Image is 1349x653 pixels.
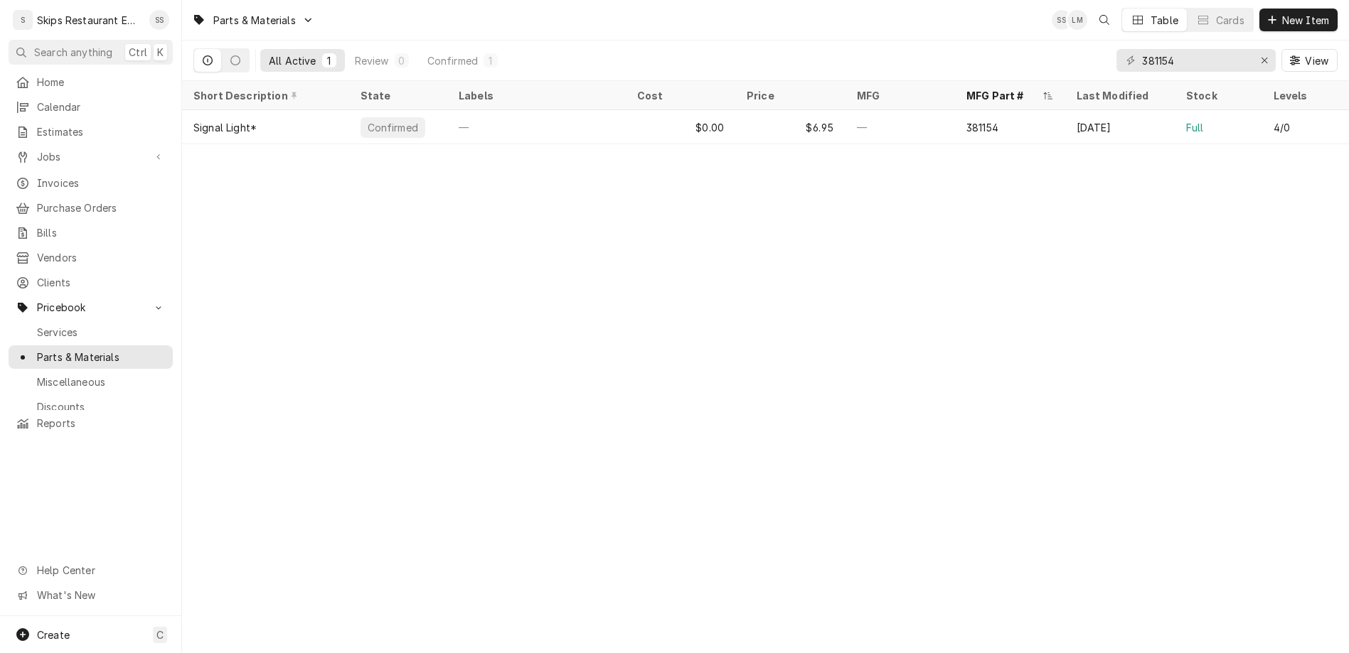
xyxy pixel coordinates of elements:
[9,171,173,195] a: Invoices
[325,53,334,68] div: 1
[37,325,166,340] span: Services
[149,10,169,30] div: SS
[37,588,164,603] span: What's New
[9,95,173,119] a: Calendar
[37,225,166,240] span: Bills
[1093,9,1116,31] button: Open search
[9,370,173,394] a: Miscellaneous
[366,120,420,135] div: Confirmed
[37,350,166,365] span: Parts & Materials
[735,110,846,144] div: $6.95
[149,10,169,30] div: Shan Skipper's Avatar
[186,9,320,32] a: Go to Parts & Materials
[1253,49,1276,72] button: Erase input
[9,271,173,294] a: Clients
[156,627,164,642] span: C
[213,13,296,28] span: Parts & Materials
[9,320,173,344] a: Services
[398,53,406,68] div: 0
[37,99,166,114] span: Calendar
[129,45,147,60] span: Ctrl
[1052,10,1072,30] div: SS
[37,124,166,139] span: Estimates
[193,88,335,103] div: Short Description
[1259,9,1338,31] button: New Item
[9,145,173,168] a: Go to Jobs
[13,10,33,30] div: S
[459,88,614,103] div: Labels
[9,411,173,435] a: Reports
[1281,49,1338,72] button: View
[37,275,166,290] span: Clients
[1067,10,1087,30] div: Longino Monroe's Avatar
[9,558,173,582] a: Go to Help Center
[37,416,166,431] span: Reports
[846,110,956,144] div: —
[1279,13,1332,28] span: New Item
[1142,49,1249,72] input: Keyword search
[37,300,144,315] span: Pricebook
[361,88,434,103] div: State
[447,110,626,144] div: —
[9,120,173,144] a: Estimates
[355,53,389,68] div: Review
[37,250,166,265] span: Vendors
[37,149,144,164] span: Jobs
[1302,53,1331,68] span: View
[9,70,173,94] a: Home
[1186,88,1248,103] div: Stock
[9,221,173,244] a: Bills
[1065,110,1175,144] div: [DATE]
[9,296,173,319] a: Go to Pricebook
[1274,88,1335,103] div: Levels
[1077,88,1161,103] div: Last Modified
[37,629,70,641] span: Create
[9,40,173,65] button: Search anythingCtrlK
[1216,13,1244,28] div: Cards
[9,345,173,369] a: Parts & Materials
[1151,13,1178,28] div: Table
[427,53,478,68] div: Confirmed
[9,395,173,419] a: Discounts
[37,399,166,414] span: Discounts
[193,120,257,135] div: Signal Light*
[269,53,316,68] div: All Active
[626,110,736,144] div: $0.00
[157,45,164,60] span: K
[1186,120,1204,135] div: Full
[37,13,142,28] div: Skips Restaurant Equipment
[9,196,173,220] a: Purchase Orders
[34,45,112,60] span: Search anything
[1274,120,1290,135] div: 4/0
[1067,10,1087,30] div: LM
[37,176,166,190] span: Invoices
[747,88,831,103] div: Price
[37,75,166,90] span: Home
[857,88,942,103] div: MFG
[9,246,173,269] a: Vendors
[37,200,166,215] span: Purchase Orders
[37,563,164,578] span: Help Center
[37,374,166,389] span: Miscellaneous
[966,120,998,135] div: 381154
[9,583,173,607] a: Go to What's New
[486,53,495,68] div: 1
[637,88,722,103] div: Cost
[966,88,1040,103] div: MFG Part #
[1052,10,1072,30] div: Shan Skipper's Avatar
